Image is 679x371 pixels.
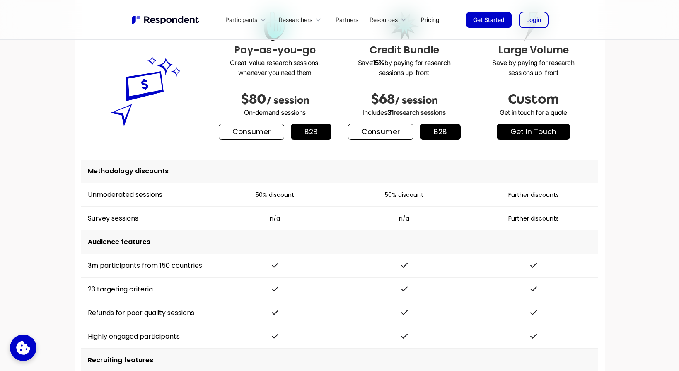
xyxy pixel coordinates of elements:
a: get in touch [497,124,570,140]
div: Participants [225,16,257,24]
td: 3m participants from 150 countries [81,254,210,278]
div: Researchers [274,10,329,29]
td: Further discounts [469,183,598,207]
div: Participants [221,10,274,29]
div: Researchers [279,16,312,24]
h3: Pay-as-you-go [217,43,333,58]
p: Includes [346,107,462,117]
p: Great-value research sessions, whenever you need them [217,58,333,78]
td: Refunds for poor quality sessions [81,301,210,325]
a: Pricing [414,10,446,29]
p: Save by paying for research sessions up-front [476,58,592,78]
td: Audience features [81,230,598,254]
td: n/a [210,207,340,230]
a: home [131,15,201,25]
td: Methodology discounts [81,160,598,183]
span: / session [266,95,309,106]
td: Unmoderated sessions [81,183,210,207]
h3: Large Volume [476,43,592,58]
span: $80 [241,92,266,107]
span: research sessions [394,108,445,116]
td: 50% discount [340,183,469,207]
td: 50% discount [210,183,340,207]
td: Survey sessions [81,207,210,230]
td: Highly engaged participants [81,325,210,349]
td: 23 targeting criteria [81,278,210,301]
a: Login [519,12,549,28]
span: 31 [387,108,394,116]
a: Consumer [219,124,284,140]
strong: 15% [372,58,384,67]
div: Resources [365,10,414,29]
td: Further discounts [469,207,598,230]
div: Resources [370,16,398,24]
span: $68 [371,92,395,107]
a: Consumer [348,124,413,140]
a: b2b [420,124,461,140]
img: Untitled UI logotext [131,15,201,25]
td: n/a [340,207,469,230]
a: Partners [329,10,365,29]
span: Custom [508,92,559,107]
p: Get in touch for a quote [476,107,592,117]
span: / session [395,95,438,106]
p: Save by paying for research sessions up-front [346,58,462,78]
a: b2b [291,124,331,140]
p: On-demand sessions [217,107,333,117]
h3: Credit Bundle [346,43,462,58]
a: Get Started [466,12,512,28]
